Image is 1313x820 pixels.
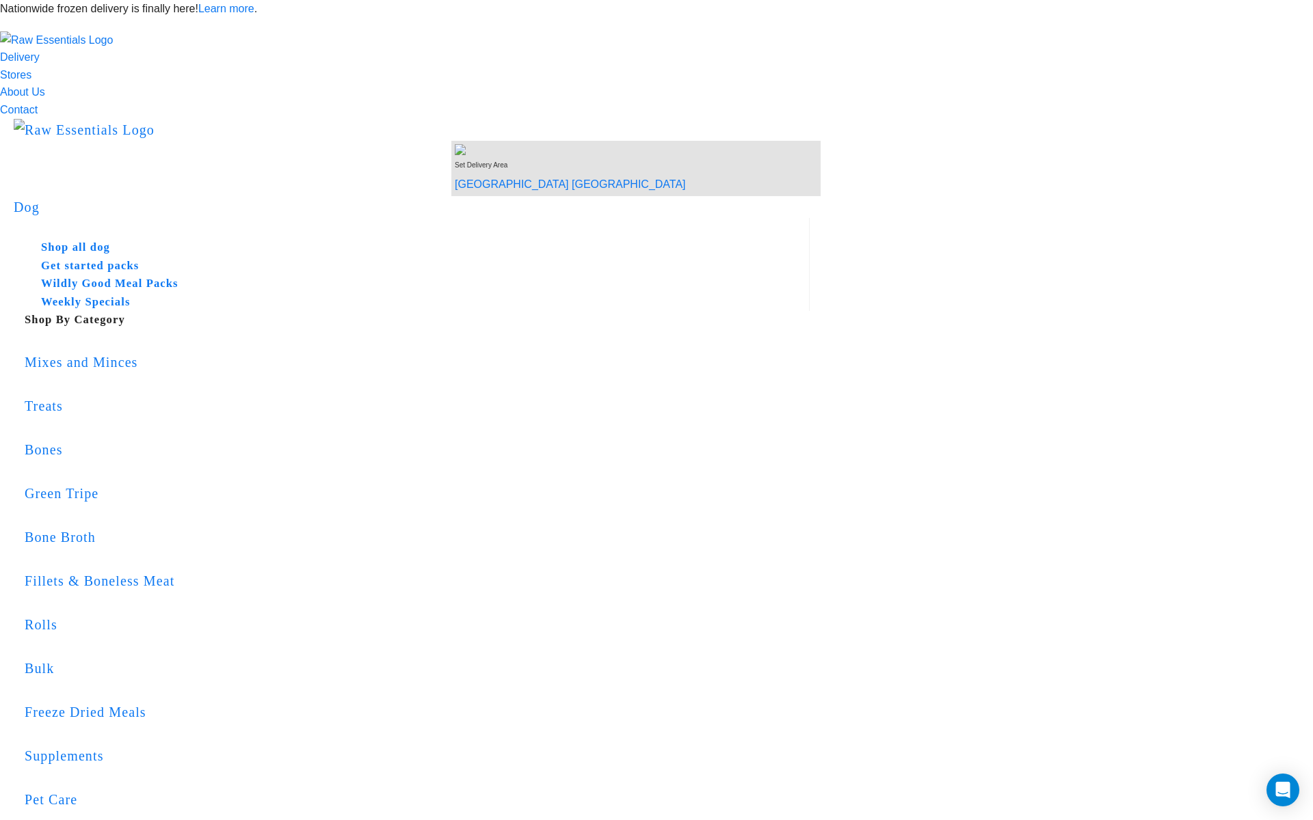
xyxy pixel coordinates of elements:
[25,526,810,548] div: Bone Broth
[455,178,569,190] a: [GEOGRAPHIC_DATA]
[14,119,155,141] img: Raw Essentials Logo
[25,657,810,679] div: Bulk
[14,200,40,215] a: Dog
[25,464,810,523] a: Green Tripe
[25,351,810,373] div: Mixes and Minces
[25,614,810,635] div: Rolls
[25,238,787,257] a: Shop all dog
[25,377,810,435] a: Treats
[25,683,810,741] a: Freeze Dried Meals
[25,439,810,461] div: Bones
[25,745,810,767] div: Supplements
[572,178,686,190] a: [GEOGRAPHIC_DATA]
[25,395,810,417] div: Treats
[25,789,810,810] div: Pet Care
[25,311,810,329] h5: Shop By Category
[25,726,810,785] a: Supplements
[25,293,787,312] a: Weekly Specials
[25,333,810,392] a: Mixes and Minces
[41,257,787,275] h5: Get started packs
[25,275,787,293] a: Wildly Good Meal Packs
[198,3,254,14] a: Learn more
[41,293,787,312] h5: Weekly Specials
[455,161,507,169] span: Set Delivery Area
[25,420,810,479] a: Bones
[25,570,810,592] div: Fillets & Boneless Meat
[41,238,787,257] h5: Shop all dog
[455,144,468,155] img: van-moving.png
[25,595,810,654] a: Rolls
[25,701,810,723] div: Freeze Dried Meals
[25,482,810,504] div: Green Tripe
[25,639,810,698] a: Bulk
[1266,774,1299,806] div: Open Intercom Messenger
[41,275,787,293] h5: Wildly Good Meal Packs
[25,257,787,275] a: Get started packs
[25,551,810,610] a: Fillets & Boneless Meat
[25,508,810,566] a: Bone Broth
